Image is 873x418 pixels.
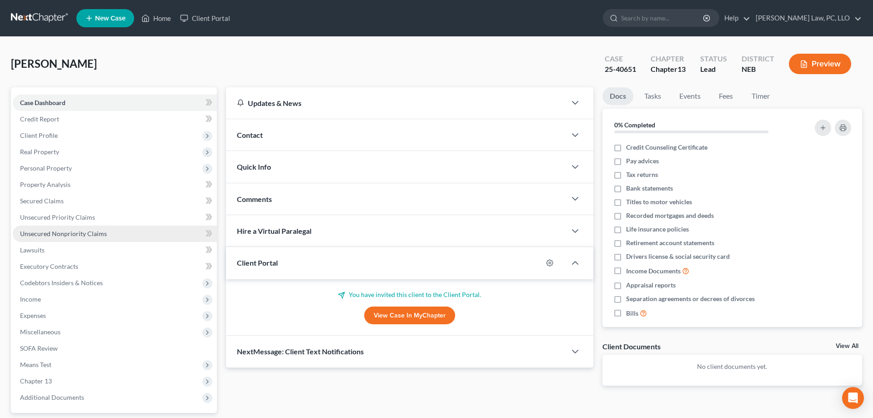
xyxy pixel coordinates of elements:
[626,211,714,220] span: Recorded mortgages and deeds
[626,238,714,247] span: Retirement account statements
[13,340,217,357] a: SOFA Review
[626,281,676,290] span: Appraisal reports
[836,343,858,349] a: View All
[602,342,661,351] div: Client Documents
[20,115,59,123] span: Credit Report
[20,279,103,287] span: Codebtors Insiders & Notices
[20,295,41,303] span: Income
[13,111,217,127] a: Credit Report
[742,64,774,75] div: NEB
[237,258,278,267] span: Client Portal
[751,10,862,26] a: [PERSON_NAME] Law, PC, LLO
[614,121,655,129] strong: 0% Completed
[11,57,97,70] span: [PERSON_NAME]
[742,54,774,64] div: District
[20,230,107,237] span: Unsecured Nonpriority Claims
[20,213,95,221] span: Unsecured Priority Claims
[13,95,217,111] a: Case Dashboard
[626,170,658,179] span: Tax returns
[677,65,686,73] span: 13
[20,164,72,172] span: Personal Property
[20,131,58,139] span: Client Profile
[626,156,659,166] span: Pay advices
[626,252,730,261] span: Drivers license & social security card
[13,242,217,258] a: Lawsuits
[20,377,52,385] span: Chapter 13
[651,64,686,75] div: Chapter
[237,98,555,108] div: Updates & News
[237,131,263,139] span: Contact
[20,328,60,336] span: Miscellaneous
[20,148,59,156] span: Real Property
[20,262,78,270] span: Executory Contracts
[626,184,673,193] span: Bank statements
[626,309,638,318] span: Bills
[626,225,689,234] span: Life insurance policies
[720,10,750,26] a: Help
[20,99,65,106] span: Case Dashboard
[626,267,681,276] span: Income Documents
[672,87,708,105] a: Events
[137,10,176,26] a: Home
[605,64,636,75] div: 25-40651
[20,197,64,205] span: Secured Claims
[626,143,707,152] span: Credit Counseling Certificate
[13,209,217,226] a: Unsecured Priority Claims
[20,181,70,188] span: Property Analysis
[700,54,727,64] div: Status
[20,312,46,319] span: Expenses
[789,54,851,74] button: Preview
[626,197,692,206] span: Titles to motor vehicles
[20,344,58,352] span: SOFA Review
[712,87,741,105] a: Fees
[842,387,864,409] div: Open Intercom Messenger
[605,54,636,64] div: Case
[700,64,727,75] div: Lead
[626,294,755,303] span: Separation agreements or decrees of divorces
[13,226,217,242] a: Unsecured Nonpriority Claims
[13,258,217,275] a: Executory Contracts
[744,87,777,105] a: Timer
[610,362,855,371] p: No client documents yet.
[176,10,235,26] a: Client Portal
[13,193,217,209] a: Secured Claims
[237,195,272,203] span: Comments
[237,290,582,299] p: You have invited this client to the Client Portal.
[20,361,51,368] span: Means Test
[13,176,217,193] a: Property Analysis
[637,87,668,105] a: Tasks
[237,162,271,171] span: Quick Info
[20,393,84,401] span: Additional Documents
[237,227,311,235] span: Hire a Virtual Paralegal
[95,15,125,22] span: New Case
[20,246,45,254] span: Lawsuits
[602,87,633,105] a: Docs
[364,307,455,325] a: View Case in MyChapter
[651,54,686,64] div: Chapter
[237,347,364,356] span: NextMessage: Client Text Notifications
[621,10,704,26] input: Search by name...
